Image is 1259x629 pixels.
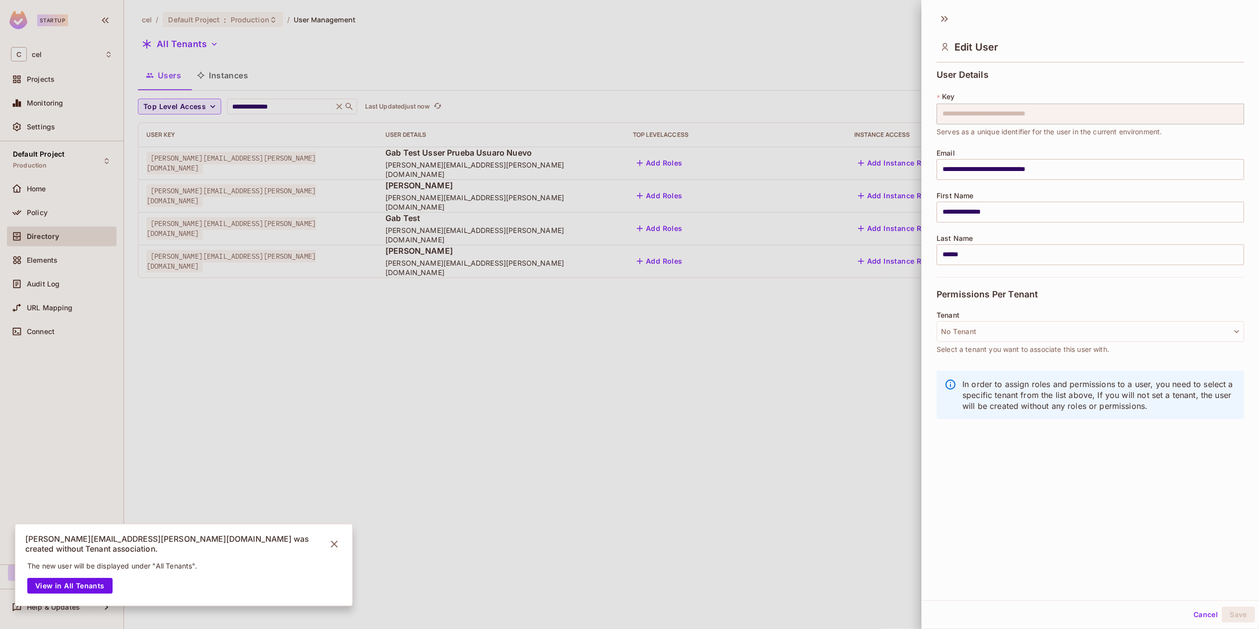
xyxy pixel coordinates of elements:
[954,41,998,53] span: Edit User
[962,379,1236,411] p: In order to assign roles and permissions to a user, you need to select a specific tenant from the...
[1190,607,1222,623] button: Cancel
[937,126,1162,137] span: Serves as a unique identifier for the user in the current environment.
[937,311,959,319] span: Tenant
[937,344,1109,355] span: Select a tenant you want to associate this user with.
[1222,607,1255,623] button: Save
[937,70,989,80] span: User Details
[27,562,197,570] p: The new user will be displayed under "All Tenants".
[937,234,973,242] span: Last Name
[937,289,1038,299] span: Permissions Per Tenant
[25,534,326,554] p: [PERSON_NAME][EMAIL_ADDRESS][PERSON_NAME][DOMAIN_NAME] was created without Tenant association.
[937,149,955,157] span: Email
[27,578,113,594] button: View in All Tenants
[942,93,954,101] span: Key
[937,192,974,200] span: First Name
[937,321,1244,342] button: No Tenant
